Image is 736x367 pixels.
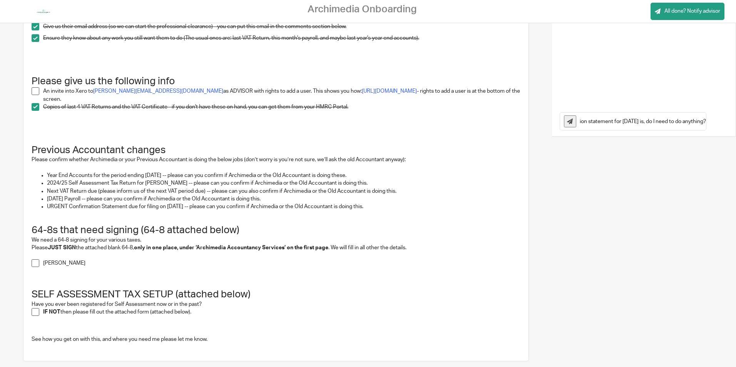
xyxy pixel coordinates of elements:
p: then please fill out the attached form (attached below). [43,308,521,316]
a: [URL][DOMAIN_NAME] [362,88,417,94]
h2: Archimedia Onboarding [308,3,417,15]
a: All done? Notify advisor [651,3,724,20]
h1: Please give us the following info [32,52,521,87]
p: Have you ever been registered for Self Assessment now or in the past? [32,300,521,308]
p: [DATE] Payroll -- please can you confirm if Archimedia or the Old Accountant is doing this. [47,195,521,203]
p: Please confirm whether Archimedia or your Previous Accountant is doing the below jobs (don’t worr... [32,156,521,163]
h1: Previous Accountant changes [32,132,521,156]
p: [PERSON_NAME] [43,259,521,267]
p: Ensure they know about any work you still want them to do (The usual ones are: last VAT Return, t... [43,34,521,42]
h1: 64-8s that need signing (64-8 attached below) [32,224,521,236]
p: Year End Accounts for the period ending [DATE] -- please can you confirm if Archimedia or the Old... [47,172,521,179]
a: [PERSON_NAME][EMAIL_ADDRESS][DOMAIN_NAME] [93,88,223,94]
strong: only in one place, under ‘Archimedia Accountancy Services’ on the first page [134,245,328,250]
p: Next VAT Return due (please inform us of the next VAT period due) -- please can you also confirm ... [47,187,521,195]
img: Logo%2002%20SVG.jpg [33,6,53,17]
p: An invite into Xero to as ADVISOR with rights to add a user. This shows you how: - rights to add ... [43,87,521,103]
span: All done? Notify advisor [664,7,720,15]
strong: JUST SIGN [48,245,76,250]
p: We need a 64-8 signing for your various taxes. [32,236,521,244]
h1: SELF ASSESSMENT TAX SETUP (attached below) [32,289,521,300]
p: 2024/25 Self Assessment Tax Return for [PERSON_NAME] -- please can you confirm if Archimedia or t... [47,179,521,187]
p: See how you get on with this, and where you need me please let me know. [32,335,521,343]
p: Give us their email address (so we can start the professional clearance) - you can put this email... [43,23,521,30]
strong: IF NOT [43,309,60,315]
p: Copies of last 4 VAT Returns and the VAT Certificate - if you don't have these on hand, you can g... [43,103,521,111]
p: URGENT Confirmation Statement due for filing on [DATE] -- please can you confirm if Archimedia or... [47,203,521,210]
p: Please the attached blank 64-8, . We will fill in all other the details. [32,244,521,252]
